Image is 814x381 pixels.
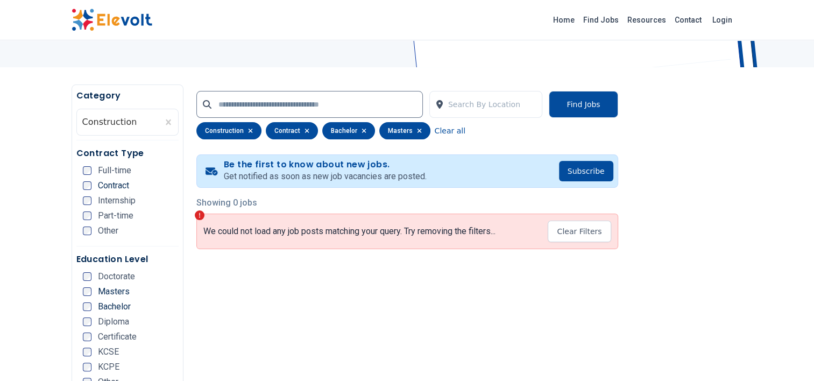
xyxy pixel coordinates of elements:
[83,302,91,311] input: Bachelor
[548,221,611,242] button: Clear Filters
[76,147,179,160] h5: Contract Type
[83,363,91,371] input: KCPE
[98,333,137,341] span: Certificate
[98,227,118,235] span: Other
[670,11,706,29] a: Contact
[83,181,91,190] input: Contract
[98,287,130,296] span: Masters
[83,348,91,356] input: KCSE
[98,181,129,190] span: Contract
[379,122,430,139] div: masters
[549,91,618,118] button: Find Jobs
[98,363,119,371] span: KCPE
[623,11,670,29] a: Resources
[224,159,427,170] h4: Be the first to know about new jobs.
[83,272,91,281] input: Doctorate
[98,302,131,311] span: Bachelor
[98,211,133,220] span: Part-time
[83,196,91,205] input: Internship
[266,122,318,139] div: contract
[98,166,131,175] span: Full-time
[760,329,814,381] iframe: Chat Widget
[706,9,739,31] a: Login
[72,9,152,31] img: Elevolt
[559,161,613,181] button: Subscribe
[549,11,579,29] a: Home
[435,122,465,139] button: Clear all
[203,226,496,237] p: We could not load any job posts matching your query. Try removing the filters...
[196,122,261,139] div: construction
[224,170,427,183] p: Get notified as soon as new job vacancies are posted.
[98,348,119,356] span: KCSE
[76,253,179,266] h5: Education Level
[83,287,91,296] input: Masters
[83,333,91,341] input: Certificate
[322,122,375,139] div: bachelor
[579,11,623,29] a: Find Jobs
[98,272,135,281] span: Doctorate
[83,227,91,235] input: Other
[83,166,91,175] input: Full-time
[98,196,136,205] span: Internship
[83,317,91,326] input: Diploma
[98,317,129,326] span: Diploma
[76,89,179,102] h5: Category
[196,196,618,209] p: Showing 0 jobs
[83,211,91,220] input: Part-time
